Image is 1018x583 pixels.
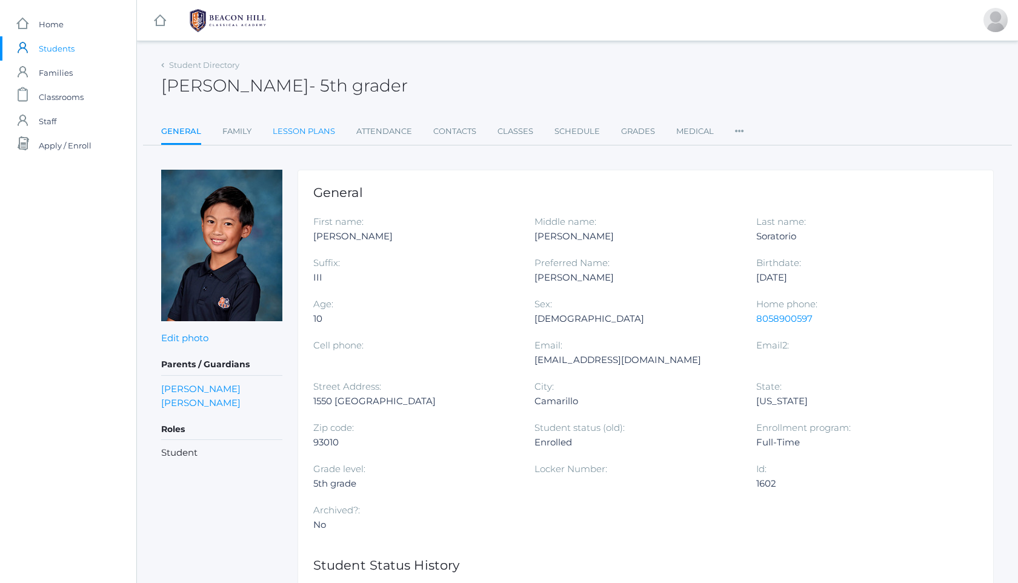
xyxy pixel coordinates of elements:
label: Enrollment program: [756,422,851,433]
a: Edit photo [161,332,208,344]
span: Apply / Enroll [39,133,91,158]
a: [PERSON_NAME] [161,382,241,396]
label: Grade level: [313,463,365,475]
a: Classes [497,119,533,144]
label: Age: [313,298,333,310]
label: Student status (old): [534,422,625,433]
div: Enrolled [534,435,737,450]
div: 1550 [GEOGRAPHIC_DATA] [313,394,516,408]
a: Schedule [554,119,600,144]
div: Soratorio [756,229,959,244]
a: [PERSON_NAME] [161,396,241,410]
img: 1_BHCALogos-05.png [182,5,273,36]
label: Zip code: [313,422,354,433]
a: Attendance [356,119,412,144]
label: Email: [534,339,562,351]
label: First name: [313,216,364,227]
a: General [161,119,201,145]
label: Cell phone: [313,339,364,351]
div: III [313,270,516,285]
span: Students [39,36,75,61]
label: Home phone: [756,298,817,310]
a: Medical [676,119,714,144]
div: [US_STATE] [756,394,959,408]
label: Middle name: [534,216,596,227]
div: [PERSON_NAME] [534,270,737,285]
div: [DATE] [756,270,959,285]
div: Lew Soratorio [983,8,1008,32]
a: 8058900597 [756,313,813,324]
div: 1602 [756,476,959,491]
label: Street Address: [313,381,381,392]
h2: [PERSON_NAME] [161,76,408,95]
span: - 5th grader [309,75,408,96]
span: Staff [39,109,56,133]
h5: Parents / Guardians [161,355,282,375]
label: City: [534,381,554,392]
label: Id: [756,463,767,475]
img: Matteo Soratorio [161,170,282,321]
label: Locker Number: [534,463,607,475]
div: 10 [313,311,516,326]
li: Student [161,446,282,460]
h1: General [313,185,978,199]
label: Birthdate: [756,257,801,268]
span: Families [39,61,73,85]
label: State: [756,381,782,392]
div: Full-Time [756,435,959,450]
a: Grades [621,119,655,144]
label: Preferred Name: [534,257,610,268]
div: [PERSON_NAME] [534,229,737,244]
div: No [313,518,516,532]
div: [DEMOGRAPHIC_DATA] [534,311,737,326]
span: Classrooms [39,85,84,109]
div: Camarillo [534,394,737,408]
div: 5th grade [313,476,516,491]
label: Email2: [756,339,789,351]
span: Home [39,12,64,36]
a: Lesson Plans [273,119,335,144]
a: Family [222,119,251,144]
label: Last name: [756,216,806,227]
div: [PERSON_NAME] [313,229,516,244]
label: Sex: [534,298,552,310]
label: Suffix: [313,257,340,268]
h5: Roles [161,419,282,440]
a: Contacts [433,119,476,144]
div: [EMAIL_ADDRESS][DOMAIN_NAME] [534,353,737,367]
a: Student Directory [169,60,239,70]
div: 93010 [313,435,516,450]
label: Archived?: [313,504,360,516]
h1: Student Status History [313,558,978,572]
